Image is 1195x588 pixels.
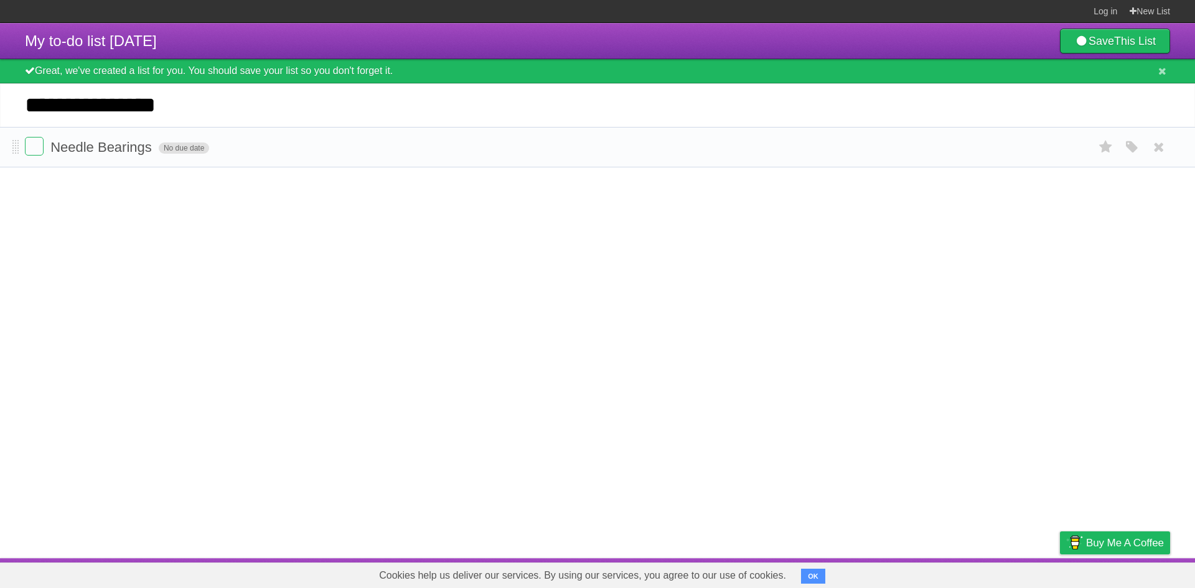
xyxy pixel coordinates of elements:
span: Needle Bearings [50,139,155,155]
label: Done [25,137,44,156]
b: This List [1114,35,1156,47]
a: Suggest a feature [1092,561,1170,585]
span: No due date [159,142,209,154]
a: Terms [1001,561,1029,585]
a: Privacy [1044,561,1076,585]
a: Buy me a coffee [1060,531,1170,554]
label: Star task [1094,137,1118,157]
a: About [894,561,921,585]
span: Cookies help us deliver our services. By using our services, you agree to our use of cookies. [367,563,799,588]
a: SaveThis List [1060,29,1170,54]
span: My to-do list [DATE] [25,32,157,49]
button: OK [801,569,825,584]
img: Buy me a coffee [1066,532,1083,553]
span: Buy me a coffee [1086,532,1164,554]
a: Developers [935,561,986,585]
